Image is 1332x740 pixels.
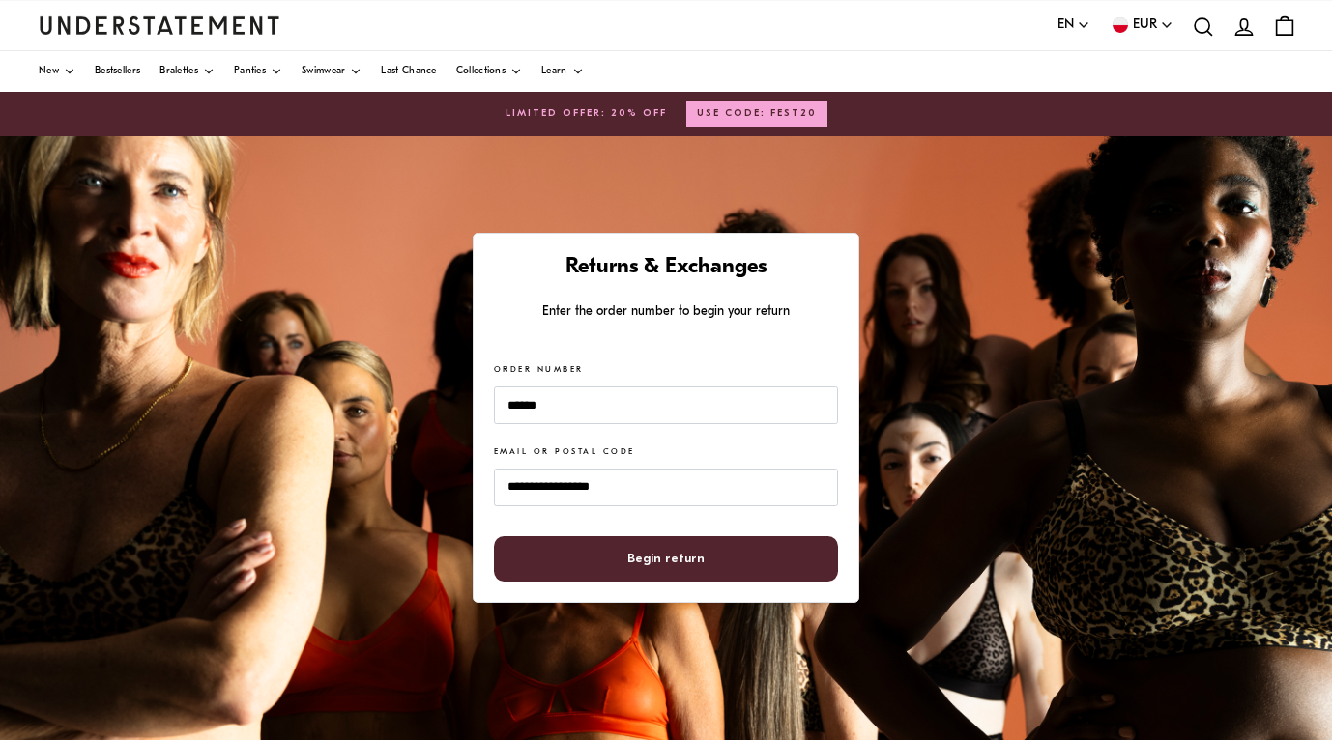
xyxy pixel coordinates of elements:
[95,67,140,76] span: Bestsellers
[39,51,75,92] a: New
[159,51,215,92] a: Bralettes
[302,67,345,76] span: Swimwear
[302,51,362,92] a: Swimwear
[159,67,198,76] span: Bralettes
[234,51,282,92] a: Panties
[456,67,506,76] span: Collections
[39,67,59,76] span: New
[1110,14,1173,36] button: EUR
[39,101,1293,127] a: LIMITED OFFER: 20% OFFUSE CODE: FEST20
[494,364,584,377] label: Order Number
[541,67,567,76] span: Learn
[494,446,635,459] label: Email or Postal Code
[234,67,266,76] span: Panties
[494,254,838,282] h1: Returns & Exchanges
[506,106,667,122] span: LIMITED OFFER: 20% OFF
[381,51,436,92] a: Last Chance
[456,51,522,92] a: Collections
[1057,14,1074,36] span: EN
[494,536,838,582] button: Begin return
[381,67,436,76] span: Last Chance
[494,301,838,322] p: Enter the order number to begin your return
[95,51,140,92] a: Bestsellers
[1133,14,1157,36] span: EUR
[39,16,280,34] a: Understatement Homepage
[627,537,705,581] span: Begin return
[541,51,584,92] a: Learn
[1057,14,1090,36] button: EN
[686,101,827,127] button: USE CODE: FEST20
